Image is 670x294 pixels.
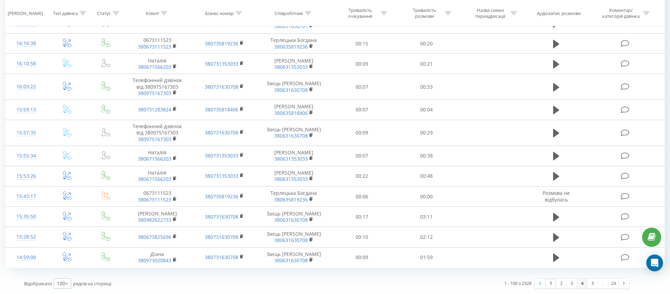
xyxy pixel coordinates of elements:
[274,110,308,116] a: 380635818406
[394,74,458,100] td: 00:33
[258,54,330,74] td: [PERSON_NAME]
[394,186,458,207] td: 00:00
[138,136,171,142] a: 380975167303
[13,149,40,163] div: 15:55:34
[138,196,171,203] a: 380673111523
[124,146,191,166] td: Наталія
[274,43,308,50] a: 380635819236
[258,166,330,186] td: [PERSON_NAME]
[274,155,308,162] a: 380631353033
[205,83,238,90] a: 380731630708
[13,169,40,183] div: 15:53:26
[205,40,238,47] a: 380735819236
[471,7,509,19] div: Назва схеми переадресації
[258,100,330,120] td: [PERSON_NAME]
[13,230,40,244] div: 15:28:52
[342,7,379,19] div: Тривалість очікування
[138,90,171,96] a: 380975167303
[330,100,394,120] td: 00:07
[543,190,570,203] span: Розмова не відбулась
[258,227,330,247] td: Заєць [PERSON_NAME]
[13,126,40,140] div: 15:57:35
[124,186,191,207] td: 0673111523
[275,10,303,16] div: Співробітник
[330,207,394,227] td: 00:17
[330,34,394,54] td: 00:15
[258,207,330,227] td: Заєць [PERSON_NAME]
[138,43,171,50] a: 380673111523
[394,34,458,54] td: 00:20
[556,279,566,288] a: 2
[13,80,40,94] div: 16:03:22
[124,34,191,54] td: 0673111523
[394,100,458,120] td: 00:04
[330,146,394,166] td: 00:07
[8,10,43,16] div: [PERSON_NAME]
[274,132,308,139] a: 380631630708
[537,10,581,16] div: Аудіозапис розмови
[394,146,458,166] td: 00:38
[274,237,308,243] a: 380631630708
[394,247,458,267] td: 01:59
[138,106,171,113] a: 380731283824
[406,7,443,19] div: Тривалість розмови
[608,279,619,288] a: 24
[138,64,171,70] a: 380671566203
[394,166,458,186] td: 00:48
[13,103,40,117] div: 15:59:13
[73,280,111,287] span: рядків на сторінці
[97,10,111,16] div: Статус
[258,120,330,146] td: Заєць [PERSON_NAME]
[258,34,330,54] td: Терлецька Богдана
[13,190,40,203] div: 15:43:17
[138,155,171,162] a: 380671566203
[13,37,40,50] div: 16:16:38
[205,10,234,16] div: Бізнес номер
[146,10,159,16] div: Клієнт
[598,279,608,288] div: …
[587,279,598,288] a: 5
[601,7,641,19] div: Коментар/категорія дзвінка
[330,186,394,207] td: 00:06
[13,251,40,264] div: 14:59:00
[205,213,238,220] a: 380731630708
[504,280,531,287] div: 1 - 100 з 2328
[274,87,308,93] a: 380631630708
[205,60,238,67] a: 380731353033
[394,207,458,227] td: 03:11
[205,234,238,240] a: 380731630708
[330,120,394,146] td: 00:09
[138,216,171,223] a: 380982622733
[138,176,171,182] a: 380671566203
[124,74,191,100] td: Телефонний дзвінок від 380975167303
[124,54,191,74] td: Наталія
[330,166,394,186] td: 00:22
[124,207,191,227] td: [PERSON_NAME]
[53,10,78,16] div: Тип дзвінка
[124,166,191,186] td: Наталія
[205,172,238,179] a: 380731353033
[394,120,458,146] td: 00:29
[13,57,40,71] div: 16:10:58
[330,54,394,74] td: 00:09
[57,280,65,287] div: 100
[330,227,394,247] td: 00:10
[24,280,52,287] span: Відображати
[274,257,308,264] a: 380631630708
[545,279,556,288] a: 1
[205,129,238,136] a: 380731630708
[394,54,458,74] td: 00:21
[205,254,238,260] a: 380731630708
[330,74,394,100] td: 00:07
[330,247,394,267] td: 00:09
[258,247,330,267] td: Заєць [PERSON_NAME]
[138,257,171,264] a: 380973020843
[274,64,308,70] a: 380631353033
[274,216,308,223] a: 380631630708
[274,196,308,203] a: 380635819236
[577,279,587,288] a: 4
[394,227,458,247] td: 02:12
[205,193,238,200] a: 380735819236
[205,152,238,159] a: 380731353033
[566,279,577,288] a: 3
